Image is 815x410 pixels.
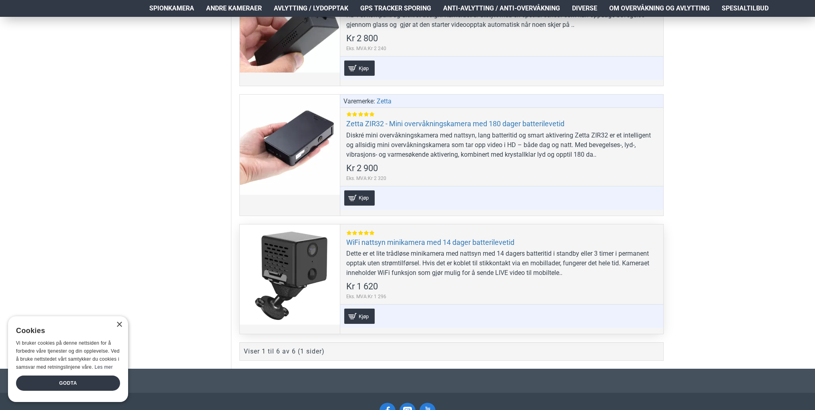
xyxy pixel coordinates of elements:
span: Kjøp [357,195,371,200]
div: Close [116,322,122,328]
a: Zetta ZIR32 - Mini overvåkningskamera med 180 dager batterilevetid [346,119,564,128]
div: Cookies [16,322,115,339]
span: Vi bruker cookies på denne nettsiden for å forbedre våre tjenester og din opplevelse. Ved å bruke... [16,340,120,370]
a: Zetta ZIR32 - Mini overvåkningskamera med 180 dager batterilevetid Zetta ZIR32 - Mini overvåkning... [240,95,340,195]
span: Kr 2 900 [346,164,378,173]
span: Andre kameraer [206,4,262,13]
span: Eks. MVA:Kr 1 296 [346,293,386,300]
span: Om overvåkning og avlytting [609,4,710,13]
a: Les mer, opens a new window [94,364,112,370]
span: Diverse [572,4,597,13]
div: Diskré mini overvåkningskamera med nattsyn, lang batteritid og smart aktivering Zetta ZIR32 er et... [346,131,657,160]
div: Godta [16,376,120,391]
span: Kr 2 800 [346,34,378,43]
a: WiFi nattsyn minikamera med 14 dager batterilevetid [346,238,514,247]
div: Viser 1 til 6 av 6 (1 sider) [244,347,325,356]
span: Varemerke: [343,97,375,106]
span: Spesialtilbud [722,4,769,13]
span: Spionkamera [149,4,194,13]
div: Dette er et lite trådløse minikamera med nattsyn med 14 dagers batteritid i standby eller 3 timer... [346,249,657,278]
span: Kr 1 620 [346,282,378,291]
span: Eks. MVA:Kr 2 320 [346,175,386,182]
span: Avlytting / Lydopptak [274,4,348,13]
span: Kjøp [357,314,371,319]
a: WiFi nattsyn minikamera med 14 dager batterilevetid WiFi nattsyn minikamera med 14 dager batteril... [240,224,340,325]
span: Eks. MVA:Kr 2 240 [346,45,386,52]
a: Zetta [377,97,391,106]
span: GPS Tracker Sporing [360,4,431,13]
span: Kjøp [357,66,371,71]
span: Anti-avlytting / Anti-overvåkning [443,4,560,13]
